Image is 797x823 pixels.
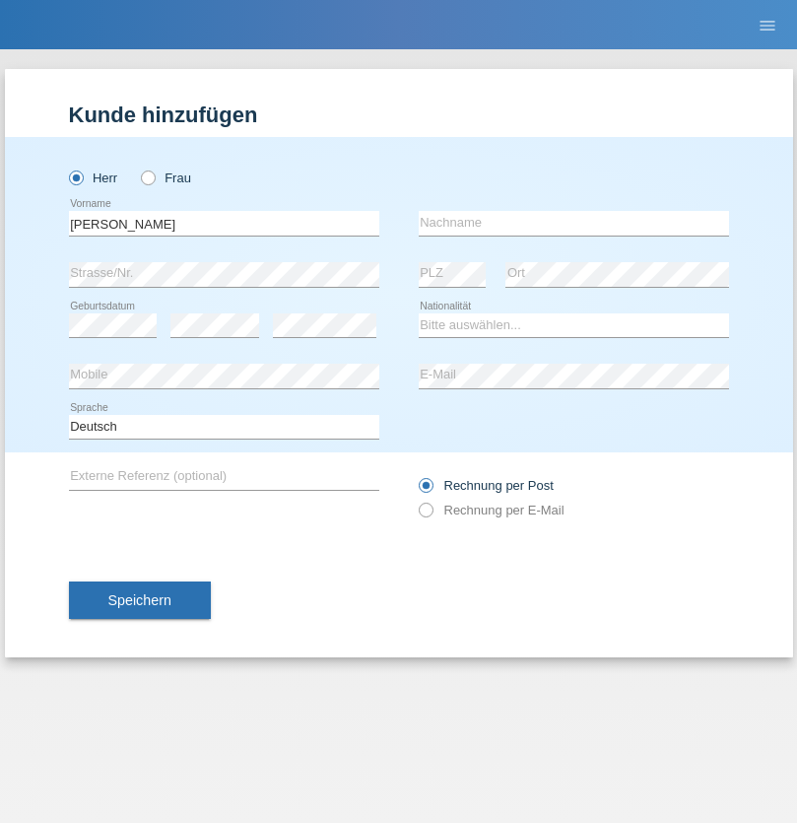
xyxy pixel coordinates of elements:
[419,478,432,503] input: Rechnung per Post
[419,503,432,527] input: Rechnung per E-Mail
[108,592,171,608] span: Speichern
[748,19,787,31] a: menu
[419,503,565,517] label: Rechnung per E-Mail
[758,16,777,35] i: menu
[69,171,82,183] input: Herr
[69,103,729,127] h1: Kunde hinzufügen
[69,171,118,185] label: Herr
[69,582,211,619] button: Speichern
[419,478,554,493] label: Rechnung per Post
[141,171,191,185] label: Frau
[141,171,154,183] input: Frau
